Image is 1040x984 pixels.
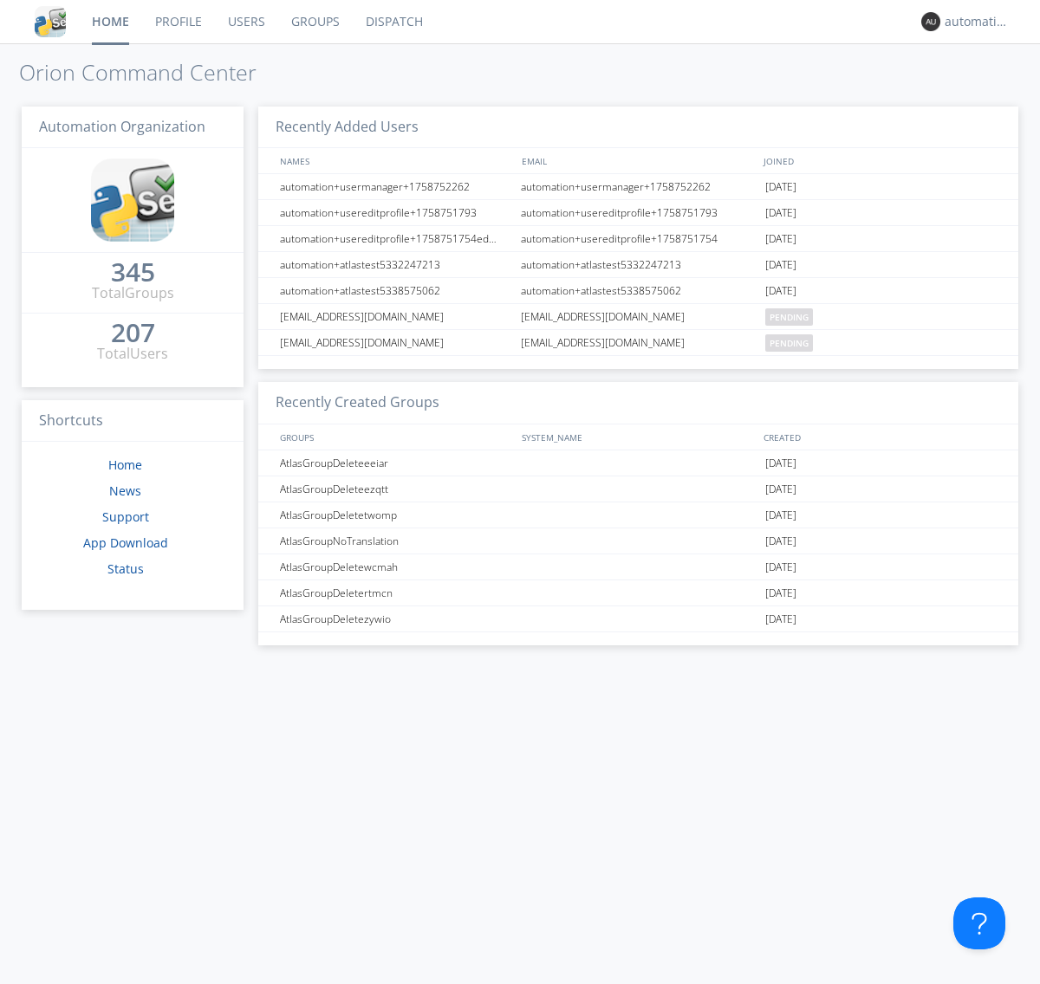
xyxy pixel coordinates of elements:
[945,13,1010,30] div: automation+atlas0020
[109,482,141,499] a: News
[276,330,516,355] div: [EMAIL_ADDRESS][DOMAIN_NAME]
[765,174,796,200] span: [DATE]
[517,278,761,303] div: automation+atlastest5338575062
[276,580,516,605] div: AtlasGroupDeletertmcn
[953,897,1005,949] iframe: Toggle Customer Support
[765,278,796,304] span: [DATE]
[276,252,516,277] div: automation+atlastest5332247213
[258,502,1018,528] a: AtlasGroupDeletetwomp[DATE]
[258,278,1018,304] a: automation+atlastest5338575062automation+atlastest5338575062[DATE]
[102,508,149,525] a: Support
[765,334,813,352] span: pending
[517,148,759,173] div: EMAIL
[517,226,761,251] div: automation+usereditprofile+1758751754
[517,174,761,199] div: automation+usermanager+1758752262
[258,476,1018,502] a: AtlasGroupDeleteezqtt[DATE]
[83,534,168,551] a: App Download
[765,226,796,252] span: [DATE]
[107,560,144,577] a: Status
[517,330,761,355] div: [EMAIL_ADDRESS][DOMAIN_NAME]
[517,200,761,225] div: automation+usereditprofile+1758751793
[765,308,813,326] span: pending
[921,12,940,31] img: 373638.png
[276,304,516,329] div: [EMAIL_ADDRESS][DOMAIN_NAME]
[258,528,1018,554] a: AtlasGroupNoTranslation[DATE]
[108,456,142,473] a: Home
[517,252,761,277] div: automation+atlastest5332247213
[765,606,796,632] span: [DATE]
[765,252,796,278] span: [DATE]
[22,400,244,443] h3: Shortcuts
[258,107,1018,149] h3: Recently Added Users
[276,174,516,199] div: automation+usermanager+1758752262
[39,117,205,136] span: Automation Organization
[258,554,1018,580] a: AtlasGroupDeletewcmah[DATE]
[276,278,516,303] div: automation+atlastest5338575062
[276,148,513,173] div: NAMES
[258,450,1018,476] a: AtlasGroupDeleteeeiar[DATE]
[759,148,1002,173] div: JOINED
[276,528,516,553] div: AtlasGroupNoTranslation
[765,200,796,226] span: [DATE]
[258,226,1018,252] a: automation+usereditprofile+1758751754editedautomation+usereditprofile+1758751754automation+usered...
[276,200,516,225] div: automation+usereditprofile+1758751793
[765,580,796,606] span: [DATE]
[258,580,1018,606] a: AtlasGroupDeletertmcn[DATE]
[276,502,516,528] div: AtlasGroupDeletetwomp
[92,283,174,303] div: Total Groups
[258,252,1018,278] a: automation+atlastest5332247213automation+atlastest5332247213[DATE]
[258,174,1018,200] a: automation+usermanager+1758752262automation+usermanager+1758752262[DATE]
[765,450,796,476] span: [DATE]
[111,324,155,344] a: 207
[111,263,155,283] a: 345
[111,324,155,341] div: 207
[276,424,513,450] div: GROUPS
[765,476,796,502] span: [DATE]
[276,450,516,476] div: AtlasGroupDeleteeeiar
[765,502,796,528] span: [DATE]
[111,263,155,281] div: 345
[765,554,796,580] span: [DATE]
[276,476,516,502] div: AtlasGroupDeleteezqtt
[276,554,516,579] div: AtlasGroupDeletewcmah
[258,382,1018,424] h3: Recently Created Groups
[276,226,516,251] div: automation+usereditprofile+1758751754editedautomation+usereditprofile+1758751754
[517,424,759,450] div: SYSTEM_NAME
[765,528,796,554] span: [DATE]
[35,6,66,37] img: cddb5a64eb264b2086981ab96f4c1ba7
[276,606,516,631] div: AtlasGroupDeletezywio
[91,159,174,242] img: cddb5a64eb264b2086981ab96f4c1ba7
[97,344,168,364] div: Total Users
[759,424,1002,450] div: CREATED
[258,606,1018,632] a: AtlasGroupDeletezywio[DATE]
[517,304,761,329] div: [EMAIL_ADDRESS][DOMAIN_NAME]
[258,304,1018,330] a: [EMAIL_ADDRESS][DOMAIN_NAME][EMAIL_ADDRESS][DOMAIN_NAME]pending
[258,200,1018,226] a: automation+usereditprofile+1758751793automation+usereditprofile+1758751793[DATE]
[258,330,1018,356] a: [EMAIL_ADDRESS][DOMAIN_NAME][EMAIL_ADDRESS][DOMAIN_NAME]pending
